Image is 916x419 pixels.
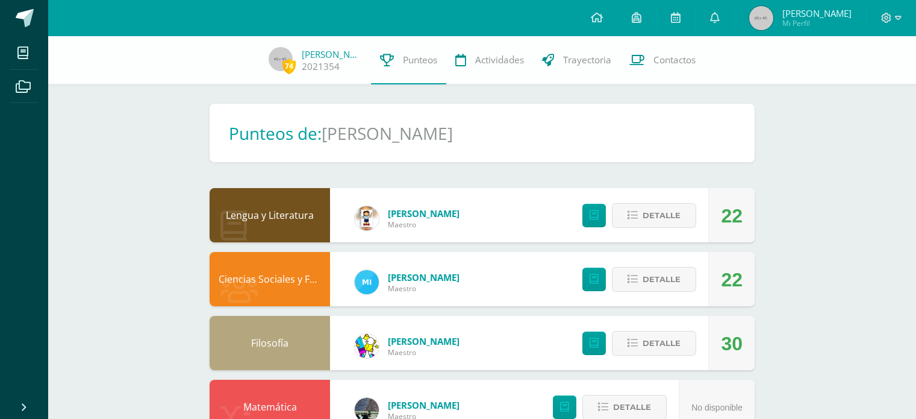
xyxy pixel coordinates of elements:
[643,268,681,291] span: Detalle
[388,219,460,230] span: Maestro
[533,36,620,84] a: Trayectoria
[782,7,852,19] span: [PERSON_NAME]
[782,18,852,28] span: Mi Perfil
[302,60,340,73] a: 2021354
[355,334,379,358] img: 0a0ea9c6794447c8c826585ed3b589a1.png
[612,203,696,228] button: Detalle
[403,54,437,66] span: Punteos
[355,270,379,294] img: 12b25f5302bfc2aa4146641255767367.png
[302,48,362,60] a: [PERSON_NAME]
[643,332,681,354] span: Detalle
[446,36,533,84] a: Actividades
[475,54,524,66] span: Actividades
[721,189,743,243] div: 22
[388,335,460,347] span: [PERSON_NAME]
[653,54,696,66] span: Contactos
[229,122,322,145] h1: Punteos de:
[388,283,460,294] span: Maestro
[643,204,681,227] span: Detalle
[620,36,705,84] a: Contactos
[749,6,773,30] img: 45x45
[721,317,743,371] div: 30
[355,206,379,230] img: a24fc887a3638965c338547a0544dc82.png
[691,403,743,412] span: No disponible
[388,207,460,219] span: [PERSON_NAME]
[210,316,330,370] div: Filosofía
[269,47,293,71] img: 45x45
[282,58,296,74] span: 74
[721,253,743,307] div: 22
[388,271,460,283] span: [PERSON_NAME]
[371,36,446,84] a: Punteos
[612,267,696,292] button: Detalle
[210,252,330,306] div: Ciencias Sociales y Formación Ciudadana
[322,122,453,145] h1: [PERSON_NAME]
[612,331,696,356] button: Detalle
[388,347,460,358] span: Maestro
[388,399,460,411] span: [PERSON_NAME]
[563,54,611,66] span: Trayectoria
[210,188,330,242] div: Lengua y Literatura
[613,396,651,418] span: Detalle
